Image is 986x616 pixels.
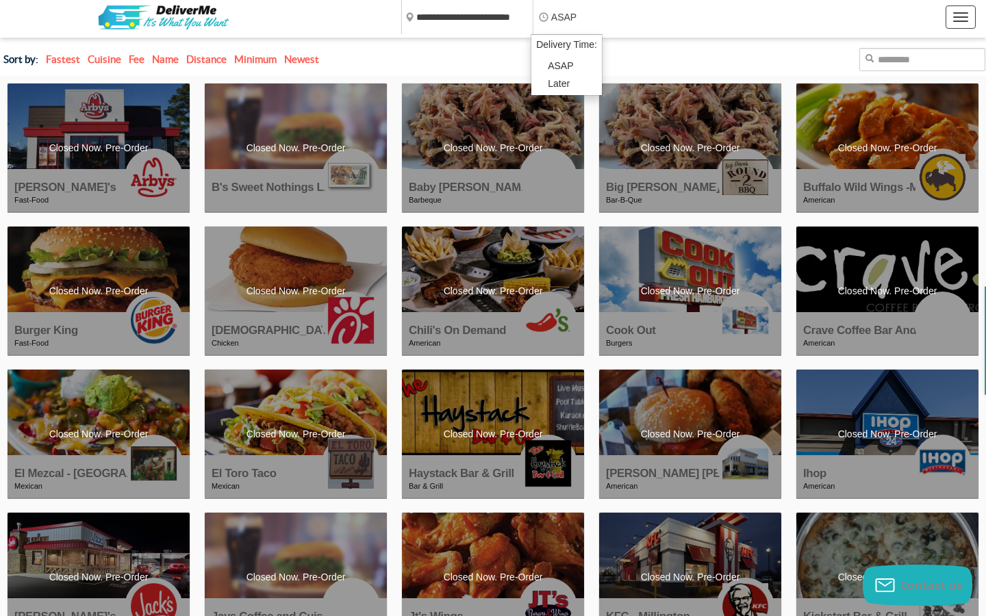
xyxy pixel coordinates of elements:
span: Closed Now. Pre-Order [796,284,978,298]
a: Closed Now. Pre-Order [DEMOGRAPHIC_DATA]-Fil-A Chicken [205,227,387,356]
span: Closed Now. Pre-Order [8,427,190,441]
a: Closed Now. Pre-Order [PERSON_NAME]'s Fast-Food [8,84,190,213]
a: Closed Now. Pre-Order Baby [PERSON_NAME]'s BBQ Barbeque [402,84,584,213]
a: Closed Now. Pre-Order Cook Out Burgers [599,227,781,356]
a: Closed Now. Pre-Order El Toro Taco Mexican [205,370,387,499]
a: Closed Now. Pre-Order Buffalo Wild Wings -Millington Buffalo Wild Wings -[GEOGRAPHIC_DATA] American [796,84,978,213]
span: Closed Now. Pre-Order [402,284,584,298]
a: Closed Now. Pre-Order Chili's On Demand American [402,227,584,356]
a: Closed Now. Pre-Order [PERSON_NAME] [PERSON_NAME] American [599,370,781,499]
a: Closed Now. Pre-Order Burger King Fast-Food [8,227,190,356]
span: Closed Now. Pre-Order [796,141,978,155]
a: Fee [129,48,144,72]
a: Fastest [46,48,80,72]
span: Closed Now. Pre-Order [205,284,387,298]
span: Closed Now. Pre-Order [8,141,190,155]
span: Closed Now. Pre-Order [796,427,978,441]
span: Closed Now. Pre-Order [205,427,387,441]
span: Closed Now. Pre-Order [205,141,387,155]
a: Closed Now. Pre-Order Big [PERSON_NAME]'s Round 2 BBQ Bar-B-Que [599,84,781,213]
span: Closed Now. Pre-Order [599,427,781,441]
a: Closed Now. Pre-Order Haystack Bar & Grill Bar & Grill [402,370,584,499]
a: Closed Now. Pre-Order Ihop American [796,370,978,499]
a: Distance [186,48,227,72]
a: Later [534,75,599,92]
a: Closed Now. Pre-Order El Mezcal - [GEOGRAPHIC_DATA] Mexican [8,370,190,499]
span: Closed Now. Pre-Order [402,427,584,441]
span: Closed Now. Pre-Order [402,141,584,155]
span: Closed Now. Pre-Order [599,284,781,298]
span: Closed Now. Pre-Order [599,141,781,155]
a: Closed Now. Pre-Order B's Sweet Nothings LLC [205,84,387,213]
span: Closed Now. Pre-Order [402,570,584,584]
span: Contact us [900,578,963,593]
a: Closed Now. Pre-Order Crave Coffee Bar And Bistro American [796,227,978,356]
span: Closed Now. Pre-Order [205,570,387,584]
span: Closed Now. Pre-Order [599,570,781,584]
button: Contact us [863,565,972,606]
a: Cuisine [88,48,121,72]
span: Closed Now. Pre-Order [8,570,190,584]
span: Closed Now. Pre-Order [796,570,978,584]
img: v_764_poe_big.png [92,1,233,34]
li: Delivery Time: [534,38,599,57]
a: ASAP [534,57,599,75]
a: Minimum [234,48,277,72]
a: Name [152,48,179,72]
a: Newest [284,48,319,72]
span: Closed Now. Pre-Order [8,284,190,298]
